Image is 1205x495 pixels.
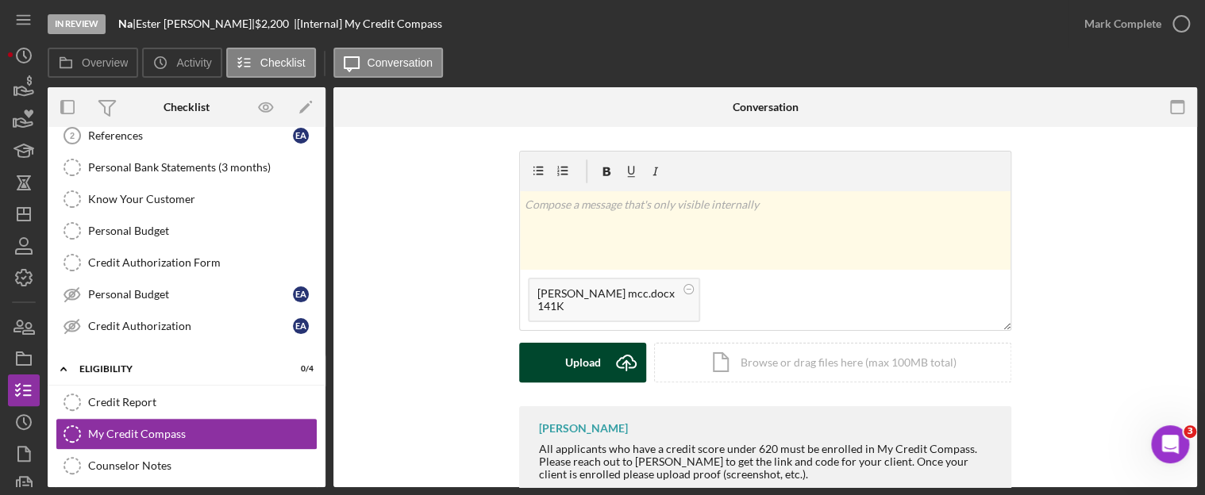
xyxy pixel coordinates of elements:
div: Upload [565,343,601,382]
div: Conversation [733,101,799,113]
div: Personal Budget [88,288,293,301]
div: 0 / 4 [285,364,314,374]
a: Personal Bank Statements (3 months) [56,152,318,183]
button: Activity [142,48,221,78]
button: Overview [48,48,138,78]
label: Overview [82,56,128,69]
a: My Credit Compass [56,418,318,450]
tspan: 2 [70,131,75,140]
label: Conversation [368,56,433,69]
div: [PERSON_NAME] [539,422,628,435]
div: E A [293,286,309,302]
label: Checklist [260,56,306,69]
a: Know Your Customer [56,183,318,215]
div: Mark Complete [1084,8,1161,40]
a: Credit Report [56,386,318,418]
a: Credit AuthorizationEA [56,310,318,342]
div: Personal Bank Statements (3 months) [88,161,317,174]
span: 3 [1184,425,1196,438]
div: Personal Budget [88,224,317,237]
div: 141K [537,300,675,313]
div: Eligibility [79,364,274,374]
div: All applicants who have a credit score under 620 must be enrolled in My Credit Compass. Please re... [539,443,995,481]
div: | [Internal] My Credit Compass [294,17,442,30]
div: Checklist [164,101,210,113]
div: Credit Authorization [88,320,293,332]
a: Personal BudgetEA [56,278,318,310]
div: Credit Report [88,396,317,409]
button: Conversation [333,48,444,78]
div: Know Your Customer [88,193,317,205]
a: Personal Budget [56,215,318,247]
label: Activity [176,56,211,69]
a: Counselor Notes [56,450,318,482]
div: Counselor Notes [88,459,317,472]
div: [PERSON_NAME] mcc.docx [537,287,675,300]
button: Upload [519,343,646,382]
span: $2,200 [255,17,289,30]
div: References [88,129,293,142]
div: Credit Authorization Form [88,256,317,269]
div: E A [293,128,309,144]
b: Na [118,17,133,30]
div: In Review [48,14,106,34]
div: | [118,17,136,30]
a: 2ReferencesEA [56,120,318,152]
div: My Credit Compass [88,428,317,440]
button: Checklist [226,48,316,78]
div: Ester [PERSON_NAME] | [136,17,255,30]
a: Credit Authorization Form [56,247,318,278]
button: Mark Complete [1068,8,1197,40]
iframe: Intercom live chat [1151,425,1189,463]
div: E A [293,318,309,334]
